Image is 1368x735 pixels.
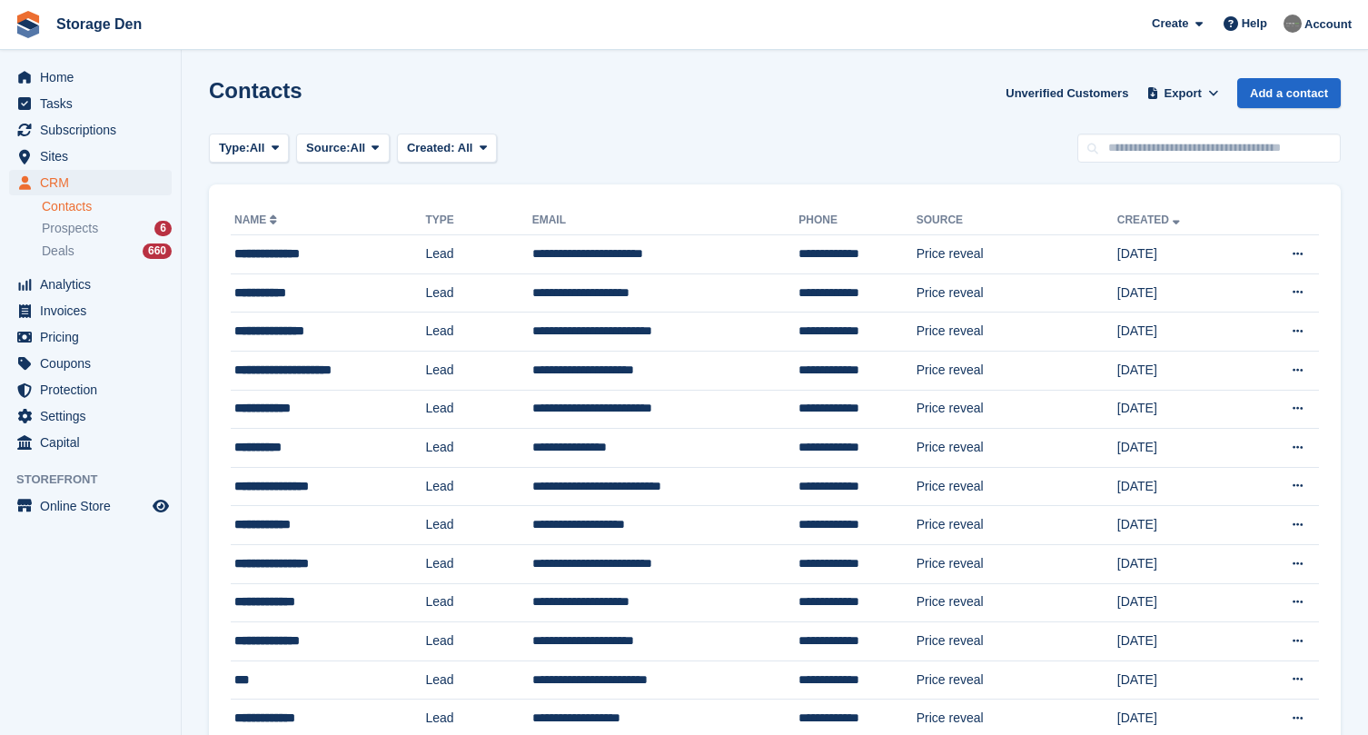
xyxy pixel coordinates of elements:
a: Prospects 6 [42,219,172,238]
th: Source [917,206,1117,235]
button: Export [1143,78,1223,108]
td: Price reveal [917,313,1117,352]
a: menu [9,493,172,519]
td: Price reveal [917,467,1117,506]
a: menu [9,324,172,350]
td: Lead [425,273,531,313]
span: All [351,139,366,157]
a: menu [9,91,172,116]
div: 6 [154,221,172,236]
span: Invoices [40,298,149,323]
a: Unverified Customers [998,78,1135,108]
td: [DATE] [1117,661,1245,700]
td: Price reveal [917,544,1117,583]
span: Online Store [40,493,149,519]
td: Lead [425,390,531,429]
a: menu [9,403,172,429]
a: Storage Den [49,9,149,39]
td: Price reveal [917,583,1117,622]
td: [DATE] [1117,313,1245,352]
span: Pricing [40,324,149,350]
a: menu [9,430,172,455]
td: Price reveal [917,351,1117,390]
span: Analytics [40,272,149,297]
a: Created [1117,214,1184,226]
span: All [458,141,473,154]
td: [DATE] [1117,273,1245,313]
td: [DATE] [1117,506,1245,545]
div: 660 [143,243,172,259]
span: Type: [219,139,250,157]
span: Account [1304,15,1352,34]
span: Sites [40,144,149,169]
td: Price reveal [917,273,1117,313]
a: menu [9,170,172,195]
a: menu [9,272,172,297]
span: Coupons [40,351,149,376]
a: menu [9,377,172,402]
td: Lead [425,429,531,468]
td: Lead [425,583,531,622]
td: Lead [425,506,531,545]
td: [DATE] [1117,235,1245,274]
td: Lead [425,313,531,352]
td: [DATE] [1117,583,1245,622]
td: Price reveal [917,390,1117,429]
a: Name [234,214,281,226]
th: Phone [798,206,916,235]
span: CRM [40,170,149,195]
span: Deals [42,243,74,260]
h1: Contacts [209,78,302,103]
td: Lead [425,544,531,583]
a: Deals 660 [42,242,172,261]
td: [DATE] [1117,544,1245,583]
td: Lead [425,351,531,390]
a: Add a contact [1237,78,1341,108]
img: stora-icon-8386f47178a22dfd0bd8f6a31ec36ba5ce8667c1dd55bd0f319d3a0aa187defe.svg [15,11,42,38]
a: menu [9,298,172,323]
span: Tasks [40,91,149,116]
th: Type [425,206,531,235]
td: Price reveal [917,235,1117,274]
span: Home [40,65,149,90]
button: Type: All [209,134,289,164]
span: Create [1152,15,1188,33]
span: Settings [40,403,149,429]
td: Lead [425,661,531,700]
span: Created: [407,141,455,154]
td: [DATE] [1117,467,1245,506]
th: Email [532,206,799,235]
img: Brian Barbour [1284,15,1302,33]
span: Help [1242,15,1267,33]
a: menu [9,117,172,143]
a: Contacts [42,198,172,215]
td: Price reveal [917,429,1117,468]
td: Lead [425,235,531,274]
a: menu [9,65,172,90]
td: Price reveal [917,506,1117,545]
td: Lead [425,622,531,661]
td: [DATE] [1117,622,1245,661]
td: Price reveal [917,661,1117,700]
a: menu [9,144,172,169]
span: Protection [40,377,149,402]
span: Storefront [16,471,181,489]
span: All [250,139,265,157]
td: Price reveal [917,622,1117,661]
span: Subscriptions [40,117,149,143]
span: Prospects [42,220,98,237]
button: Source: All [296,134,390,164]
span: Capital [40,430,149,455]
span: Export [1165,84,1202,103]
a: menu [9,351,172,376]
button: Created: All [397,134,497,164]
td: Lead [425,467,531,506]
td: [DATE] [1117,429,1245,468]
td: [DATE] [1117,390,1245,429]
td: [DATE] [1117,351,1245,390]
span: Source: [306,139,350,157]
a: Preview store [150,495,172,517]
